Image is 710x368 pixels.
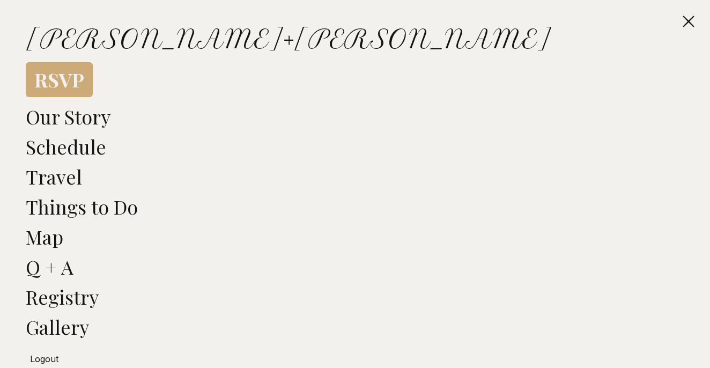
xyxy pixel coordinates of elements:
a: Travel [26,164,82,189]
a: Q + A [26,254,73,279]
a: Registry [26,284,99,310]
a: Schedule [26,134,106,159]
a: Our Story [26,104,110,129]
span: Logout [30,354,58,364]
a: RSVP [26,62,93,97]
a: Gallery [26,314,89,340]
a: Things to Do [26,194,138,219]
span: RSVP [34,67,84,92]
h1: [PERSON_NAME] + [PERSON_NAME] [26,26,684,51]
a: Map [26,224,63,249]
